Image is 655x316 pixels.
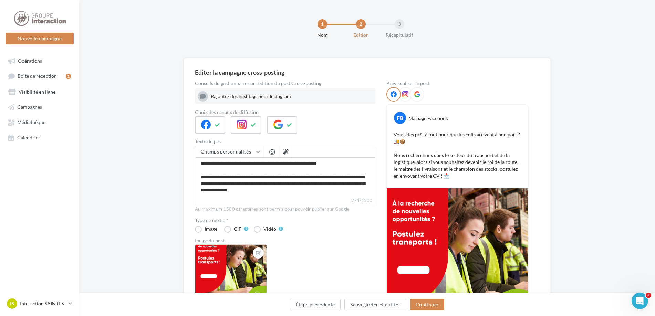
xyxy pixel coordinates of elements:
div: 3 [395,19,404,29]
label: Texte du post [195,139,375,144]
a: Boîte de réception1 [4,70,75,82]
label: Choix des canaux de diffusion [195,110,375,115]
div: Au maximum 1500 caractères sont permis pour pouvoir publier sur Google [195,206,375,212]
div: Rajoutez des hashtags pour Instagram [211,93,373,100]
div: Vidéo [263,227,276,231]
button: Nouvelle campagne [6,33,74,44]
label: 274/1500 [195,197,375,204]
iframe: Intercom live chat [632,293,648,309]
p: Vous êtes prêt à tout pour que les colis arrivent à bon port ? 🚚📦 Nous recherchons dans le secteu... [394,131,521,179]
span: Champs personnalisés [201,149,251,155]
div: Image [205,227,217,231]
div: 1 [66,74,71,79]
span: Campagnes [17,104,42,110]
span: Calendrier [17,135,40,140]
div: Récapitulatif [377,32,422,39]
div: FB [394,112,406,124]
span: Opérations [18,58,42,64]
a: IS Interaction SAINTES [6,297,74,310]
div: GIF [234,227,241,231]
button: Étape précédente [290,299,341,310]
span: Boîte de réception [18,73,57,79]
button: Continuer [410,299,444,310]
span: Médiathèque [17,119,45,125]
button: Champs personnalisés [195,146,264,158]
span: Visibilité en ligne [19,89,55,95]
div: 2 [356,19,366,29]
div: Prévisualiser le post [386,81,528,86]
div: Image du post [195,238,375,243]
div: Conseils du gestionnaire sur l'édition du post Cross-posting [195,81,375,86]
a: Campagnes [4,101,75,113]
div: Edition [339,32,383,39]
a: Opérations [4,54,75,67]
label: Type de média * [195,218,375,223]
div: Ma page Facebook [408,115,448,122]
div: Nom [300,32,344,39]
div: 1 [318,19,327,29]
span: IS [10,300,14,307]
a: Médiathèque [4,116,75,128]
a: Calendrier [4,131,75,144]
a: Visibilité en ligne [4,85,75,98]
div: Editer la campagne cross-posting [195,69,284,75]
span: 2 [646,293,651,298]
p: Interaction SAINTES [20,300,66,307]
button: Sauvegarder et quitter [344,299,406,310]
